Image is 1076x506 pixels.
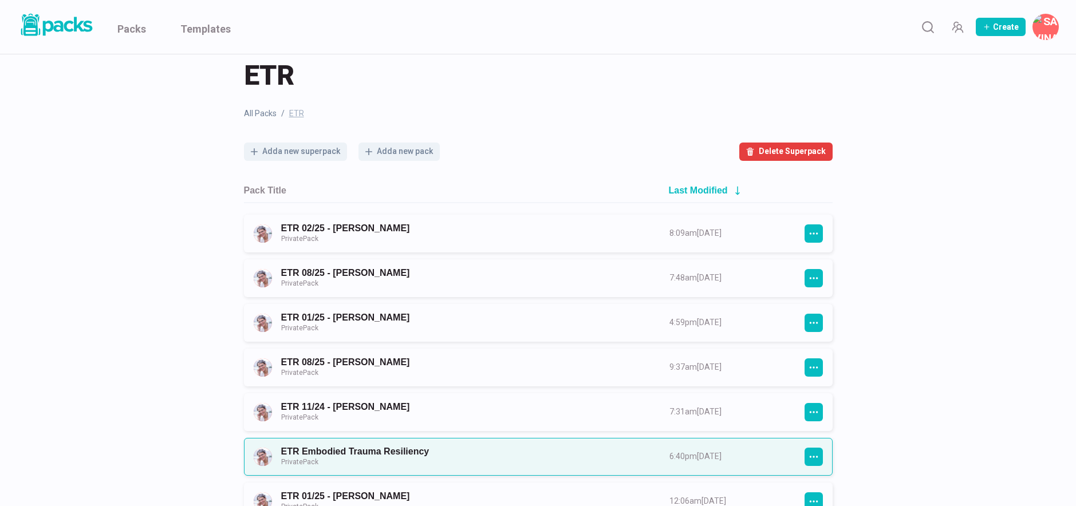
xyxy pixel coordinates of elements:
button: Adda new superpack [244,143,347,161]
span: ETR [244,57,294,94]
h2: Last Modified [669,185,728,196]
span: / [281,108,285,120]
img: Packs logo [17,11,94,38]
span: ETR [289,108,304,120]
a: All Packs [244,108,277,120]
nav: breadcrumb [244,108,833,120]
button: Delete Superpack [739,143,833,161]
button: Search [916,15,939,38]
button: Adda new pack [358,143,440,161]
button: Savina Tilmann [1032,14,1059,40]
h2: Pack Title [244,185,286,196]
button: Create Pack [976,18,1026,36]
a: Packs logo [17,11,94,42]
button: Manage Team Invites [946,15,969,38]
